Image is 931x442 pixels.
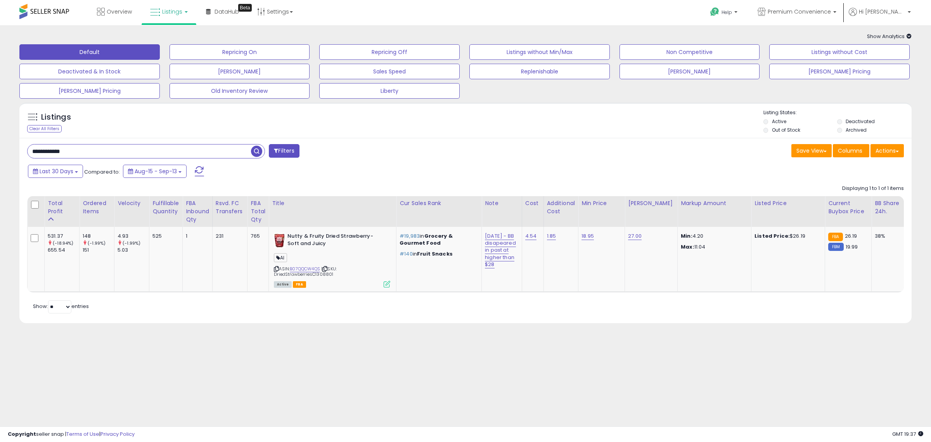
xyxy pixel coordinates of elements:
div: 655.54 [48,247,79,254]
button: [PERSON_NAME] [170,64,310,79]
strong: Min: [681,232,692,240]
p: 4.20 [681,233,745,240]
p: 11.04 [681,244,745,251]
button: Repricing Off [319,44,460,60]
div: BB Share 24h. [875,199,903,216]
div: Fulfillable Quantity [152,199,179,216]
div: 765 [251,233,263,240]
div: Displaying 1 to 1 of 1 items [842,185,904,192]
span: Aug-15 - Sep-13 [135,167,177,175]
span: Show: entries [33,303,89,310]
span: Columns [838,147,862,155]
small: (-1.99%) [123,240,140,246]
button: Listings without Cost [769,44,910,60]
label: Out of Stock [772,127,800,133]
div: 531.37 [48,233,79,240]
div: Tooltip anchor [238,4,252,12]
span: 26.19 [845,232,857,240]
div: Rsvd. FC Transfers [216,199,244,216]
span: Hi [PERSON_NAME] [859,8,905,16]
div: 151 [83,247,114,254]
span: #19,983 [400,232,420,240]
span: Last 30 Days [40,167,73,175]
button: [PERSON_NAME] [620,64,760,79]
button: Filters [269,144,299,158]
div: 525 [152,233,177,240]
span: FBA [293,281,306,288]
span: Grocery & Gourmet Food [400,232,453,247]
a: Help [704,1,745,25]
span: AI [274,253,287,262]
button: Aug-15 - Sep-13 [123,165,187,178]
label: Active [772,118,786,125]
div: Cost [525,199,540,207]
button: Non Competitive [620,44,760,60]
button: [PERSON_NAME] Pricing [19,83,160,99]
span: All listings currently available for purchase on Amazon [274,281,292,288]
div: Title [272,199,393,207]
small: (-18.94%) [53,240,73,246]
span: Premium Convenience [768,8,831,16]
b: Listed Price: [754,232,790,240]
p: in [400,233,476,247]
div: 38% [875,233,900,240]
button: Columns [833,144,869,157]
div: [PERSON_NAME] [628,199,674,207]
label: Archived [846,127,867,133]
div: FBA Total Qty [251,199,265,224]
a: 1.85 [547,232,556,240]
a: [DATE] - BB disapeared in past at higher than $28 [485,232,516,268]
div: Current Buybox Price [828,199,868,216]
h5: Listings [41,112,71,123]
small: (-1.99%) [88,240,106,246]
button: Replenishable [469,64,610,79]
div: 4.93 [118,233,149,240]
span: #140 [400,250,413,258]
button: Actions [870,144,904,157]
span: Compared to: [84,168,120,176]
p: Listing States: [763,109,912,117]
span: Help [722,9,732,16]
div: Velocity [118,199,146,207]
button: Last 30 Days [28,165,83,178]
button: Liberty [319,83,460,99]
span: 19.99 [846,243,858,251]
a: 27.00 [628,232,642,240]
i: Get Help [710,7,720,17]
span: Fruit Snacks [417,250,453,258]
small: FBM [828,243,843,251]
label: Deactivated [846,118,875,125]
div: Additional Cost [547,199,575,216]
small: FBA [828,233,843,241]
button: Listings without Min/Max [469,44,610,60]
div: Markup Amount [681,199,748,207]
button: [PERSON_NAME] Pricing [769,64,910,79]
div: 148 [83,233,114,240]
button: Save View [791,144,832,157]
span: Listings [162,8,182,16]
div: Min Price [581,199,621,207]
div: FBA inbound Qty [186,199,209,224]
a: 18.95 [581,232,594,240]
div: Cur Sales Rank [400,199,478,207]
a: B07QQCW4QS [290,266,320,272]
button: Sales Speed [319,64,460,79]
div: $26.19 [754,233,819,240]
b: Nutty & Fruity Dried Strawberry- Soft and Juicy [287,233,382,249]
span: | SKU: DriedStrawberriesC1308801 [274,266,337,277]
span: DataHub [215,8,239,16]
div: 5.03 [118,247,149,254]
div: Total Profit [48,199,76,216]
img: 41U2lFF5y7L._SL40_.jpg [274,233,286,248]
p: in [400,251,476,258]
a: Hi [PERSON_NAME] [849,8,911,25]
div: Ordered Items [83,199,111,216]
span: Show Analytics [867,33,912,40]
button: Default [19,44,160,60]
div: ASIN: [274,233,390,287]
div: Clear All Filters [27,125,62,132]
div: 1 [186,233,206,240]
span: Overview [107,8,132,16]
div: 231 [216,233,242,240]
button: Old Inventory Review [170,83,310,99]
